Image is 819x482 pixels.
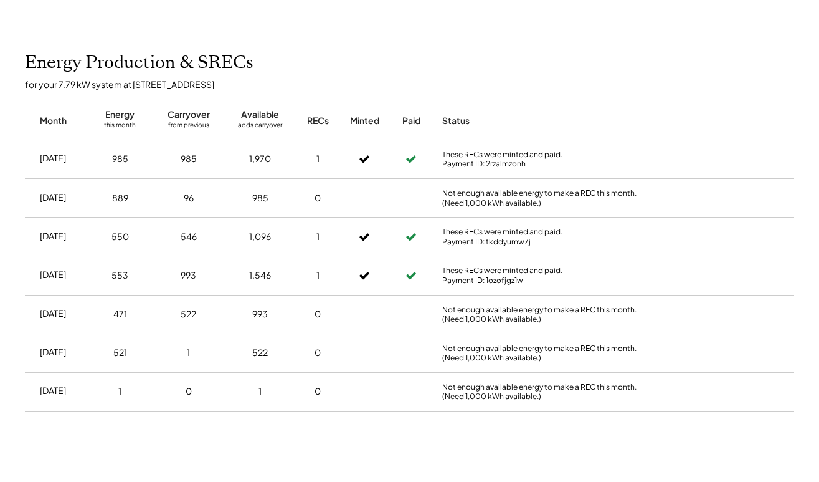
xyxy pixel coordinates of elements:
div: 985 [252,192,268,205]
div: 522 [181,308,196,321]
div: adds carryover [238,121,282,133]
div: Not enough available energy to make a REC this month. (Need 1,000 kWh available.) [442,188,654,208]
div: 1 [316,153,320,165]
div: Month [40,115,67,127]
div: Status [442,115,654,127]
div: 521 [113,347,127,359]
div: Carryover [168,108,210,121]
div: 471 [113,308,127,321]
div: [DATE] [40,269,66,281]
div: RECs [307,115,329,127]
div: 0 [315,308,321,321]
div: Minted [350,115,379,127]
div: Not enough available energy to make a REC this month. (Need 1,000 kWh available.) [442,305,654,324]
div: 553 [111,269,128,282]
div: 522 [252,347,268,359]
div: 1,096 [249,231,271,243]
h2: Energy Production & SRECs [25,52,253,74]
div: 0 [315,347,321,359]
div: These RECs were minted and paid. Payment ID: 2rzalmzonh [442,150,654,169]
div: These RECs were minted and paid. Payment ID: 1ozofjgz1w [442,266,654,285]
div: 993 [252,308,268,321]
div: [DATE] [40,307,66,320]
div: 985 [181,153,197,165]
div: 550 [111,231,129,243]
div: [DATE] [40,191,66,204]
div: Energy [105,108,135,121]
div: 1 [118,385,121,398]
div: 1,970 [249,153,271,165]
div: 1,546 [249,269,271,282]
div: [DATE] [40,152,66,165]
div: 546 [181,231,197,243]
div: for your 7.79 kW system at [STREET_ADDRESS] [25,79,807,90]
div: 985 [112,153,128,165]
div: [DATE] [40,230,66,243]
div: 1 [316,231,320,243]
div: Not enough available energy to make a REC this month. (Need 1,000 kWh available.) [442,382,654,402]
div: Paid [402,115,420,127]
div: 1 [187,347,190,359]
div: 0 [186,385,192,398]
div: from previous [168,121,209,133]
div: Available [241,108,279,121]
div: this month [104,121,136,133]
div: 96 [184,192,194,205]
div: 0 [315,192,321,205]
div: Not enough available energy to make a REC this month. (Need 1,000 kWh available.) [442,344,654,363]
div: These RECs were minted and paid. Payment ID: tkddyumw7j [442,227,654,246]
div: 0 [315,385,321,398]
div: [DATE] [40,346,66,359]
div: 1 [316,269,320,282]
div: 1 [258,385,262,398]
div: 993 [181,269,196,282]
div: [DATE] [40,385,66,397]
div: 889 [112,192,128,205]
